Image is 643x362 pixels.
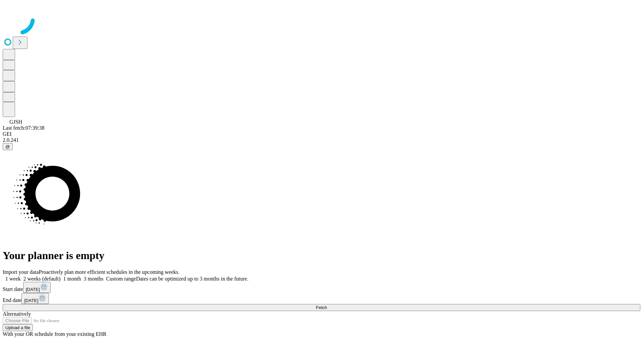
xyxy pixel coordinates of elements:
[3,304,640,311] button: Fetch
[3,143,13,150] button: @
[24,298,38,303] span: [DATE]
[3,249,640,262] h1: Your planner is empty
[84,276,103,282] span: 3 months
[136,276,248,282] span: Dates can be optimized up to 3 months in the future.
[5,276,21,282] span: 1 week
[39,269,180,275] span: Proactively plan more efficient schedules in the upcoming weeks.
[63,276,81,282] span: 1 month
[106,276,136,282] span: Custom range
[3,282,640,293] div: Start date
[3,131,640,137] div: GEI
[5,144,10,149] span: @
[23,276,61,282] span: 2 weeks (default)
[9,119,22,125] span: GJSH
[26,287,40,292] span: [DATE]
[23,282,51,293] button: [DATE]
[3,125,45,131] span: Last fetch: 07:39:38
[3,324,33,331] button: Upload a file
[3,293,640,304] div: End date
[3,311,31,317] span: Alternatively
[3,137,640,143] div: 2.0.241
[3,269,39,275] span: Import your data
[21,293,49,304] button: [DATE]
[316,305,327,310] span: Fetch
[3,331,106,337] span: With your OR schedule from your existing EHR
